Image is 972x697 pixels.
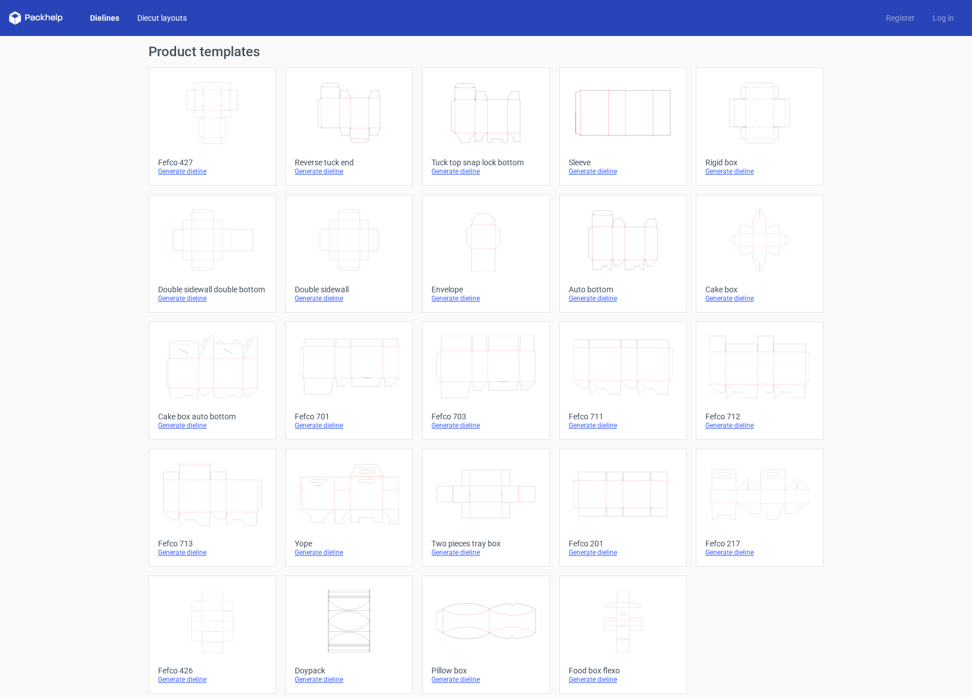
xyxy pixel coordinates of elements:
[148,45,823,58] h1: Product templates
[431,412,540,421] div: Fefco 703
[422,194,550,313] a: EnvelopeGenerate dieline
[431,421,540,430] div: Generate dieline
[148,322,276,440] a: Cake box auto bottomGenerate dieline
[696,449,823,567] a: Fefco 217Generate dieline
[158,539,267,548] div: Fefco 713
[285,67,413,185] a: Reverse tuck endGenerate dieline
[295,158,403,167] div: Reverse tuck end
[877,12,924,24] a: Register
[158,675,267,684] div: Generate dieline
[569,666,677,675] div: Food box flexo
[158,421,267,430] div: Generate dieline
[285,322,413,440] a: Fefco 701Generate dieline
[431,158,540,167] div: Tuck top snap lock bottom
[569,158,677,167] div: Sleeve
[295,539,403,548] div: Yope
[158,285,267,294] div: Double sidewall double bottom
[431,539,540,548] div: Two pieces tray box
[559,322,687,440] a: Fefco 711Generate dieline
[431,294,540,303] div: Generate dieline
[295,294,403,303] div: Generate dieline
[422,449,550,567] a: Two pieces tray boxGenerate dieline
[705,421,814,430] div: Generate dieline
[924,12,963,24] a: Log in
[158,412,267,421] div: Cake box auto bottom
[559,576,687,694] a: Food box flexoGenerate dieline
[158,548,267,557] div: Generate dieline
[285,576,413,694] a: DoypackGenerate dieline
[295,285,403,294] div: Double sidewall
[569,539,677,548] div: Fefco 201
[696,322,823,440] a: Fefco 712Generate dieline
[295,412,403,421] div: Fefco 701
[295,666,403,675] div: Doypack
[569,285,677,294] div: Auto bottom
[705,285,814,294] div: Cake box
[431,285,540,294] div: Envelope
[148,449,276,567] a: Fefco 713Generate dieline
[295,675,403,684] div: Generate dieline
[569,675,677,684] div: Generate dieline
[422,576,550,694] a: Pillow boxGenerate dieline
[569,294,677,303] div: Generate dieline
[569,167,677,176] div: Generate dieline
[158,294,267,303] div: Generate dieline
[285,449,413,567] a: YopeGenerate dieline
[431,675,540,684] div: Generate dieline
[431,666,540,675] div: Pillow box
[705,539,814,548] div: Fefco 217
[569,421,677,430] div: Generate dieline
[285,194,413,313] a: Double sidewallGenerate dieline
[158,666,267,675] div: Fefco 426
[569,548,677,557] div: Generate dieline
[422,322,550,440] a: Fefco 703Generate dieline
[431,548,540,557] div: Generate dieline
[559,449,687,567] a: Fefco 201Generate dieline
[569,412,677,421] div: Fefco 711
[158,167,267,176] div: Generate dieline
[559,67,687,185] a: SleeveGenerate dieline
[295,421,403,430] div: Generate dieline
[128,12,196,24] a: Diecut layouts
[81,12,128,24] a: Dielines
[295,167,403,176] div: Generate dieline
[705,548,814,557] div: Generate dieline
[705,158,814,167] div: Rigid box
[158,158,267,167] div: Fefco 427
[705,167,814,176] div: Generate dieline
[295,548,403,557] div: Generate dieline
[148,67,276,185] a: Fefco 427Generate dieline
[696,194,823,313] a: Cake boxGenerate dieline
[559,194,687,313] a: Auto bottomGenerate dieline
[148,576,276,694] a: Fefco 426Generate dieline
[422,67,550,185] a: Tuck top snap lock bottomGenerate dieline
[705,412,814,421] div: Fefco 712
[148,194,276,313] a: Double sidewall double bottomGenerate dieline
[696,67,823,185] a: Rigid boxGenerate dieline
[431,167,540,176] div: Generate dieline
[705,294,814,303] div: Generate dieline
